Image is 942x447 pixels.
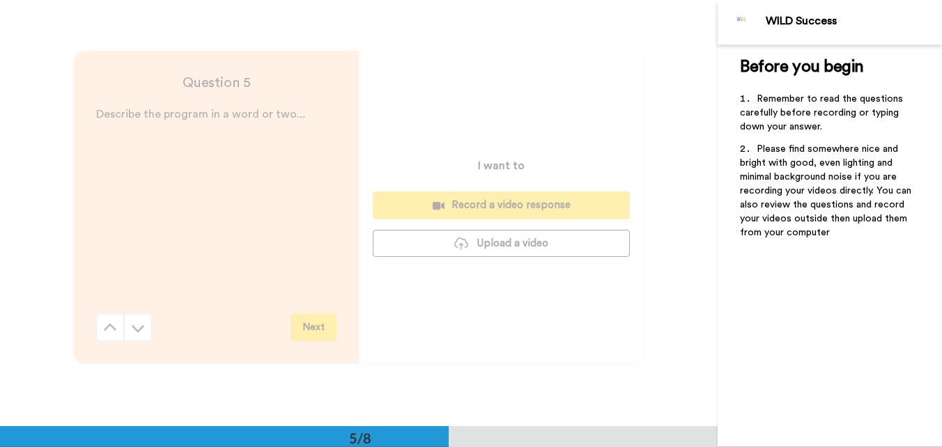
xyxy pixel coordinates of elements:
span: Please find somewhere nice and bright with good, even lighting and minimal background noise if yo... [740,144,914,237]
span: Before you begin [740,58,863,75]
div: WILD Success [766,15,941,28]
button: Next [291,313,337,341]
span: Remember to read the questions carefully before recording or typing down your answer. [740,94,906,132]
img: Profile Image [725,6,759,39]
div: Record a video response [384,198,619,212]
h4: Question 5 [96,73,337,93]
button: Record a video response [373,191,630,219]
p: I want to [478,157,525,174]
span: Describe the program in a word or two... [96,109,305,120]
button: Upload a video [373,230,630,257]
